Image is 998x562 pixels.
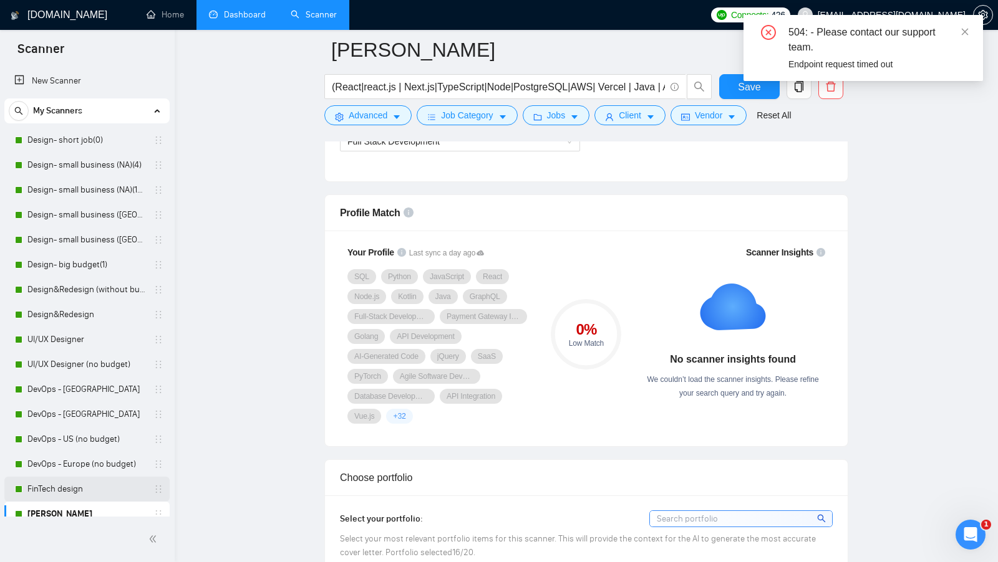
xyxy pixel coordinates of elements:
a: Design- short job(0) [27,128,146,153]
span: Advanced [349,108,387,122]
span: holder [153,360,163,369]
span: Job Category [441,108,493,122]
button: search [687,74,712,99]
span: holder [153,185,163,195]
div: Endpoint request timed out [788,57,968,71]
a: setting [973,10,993,20]
input: Scanner name... [331,34,823,65]
a: DevOps - Europe (no budget) [27,452,146,477]
a: Design- small business ([GEOGRAPHIC_DATA])(4) [27,227,146,252]
span: caret-down [392,112,401,121]
div: 504: - Please contact our support team. [788,25,968,55]
span: user [605,112,614,121]
span: holder [153,384,163,394]
span: info-circle [397,248,406,257]
span: holder [153,260,163,270]
span: PyTorch [354,371,381,381]
a: homeHome [147,9,184,20]
span: 1 [981,520,991,530]
span: close [961,27,969,36]
span: holder [153,310,163,320]
a: [PERSON_NAME] [27,502,146,526]
span: holder [153,434,163,444]
span: Scanner [7,40,74,66]
span: SQL [354,272,369,282]
input: Search portfolio [650,511,832,526]
span: caret-down [498,112,507,121]
a: Design- big budget(1) [27,252,146,277]
span: Node.js [354,292,379,302]
span: GraphQL [470,292,500,302]
span: Client [619,108,641,122]
span: holder [153,135,163,145]
a: DevOps - [GEOGRAPHIC_DATA] [27,402,146,427]
li: New Scanner [4,69,170,93]
span: Payment Gateway Integration [447,312,520,321]
button: folderJobscaret-down [523,105,590,125]
span: Golang [354,331,378,341]
span: AI-Generated Code [354,351,419,361]
span: Profile Match [340,207,400,218]
span: Vue.js [354,411,374,421]
span: info-circle [671,83,679,91]
button: settingAdvancedcaret-down [324,105,412,125]
span: info-circle [816,248,825,257]
span: user [801,11,810,19]
span: search [687,81,711,92]
button: idcardVendorcaret-down [671,105,747,125]
div: 0 % [551,322,621,337]
span: holder [153,285,163,295]
span: Full-Stack Development [354,312,428,321]
span: holder [153,459,163,469]
span: holder [153,210,163,220]
a: New Scanner [14,69,160,93]
a: DevOps - US (no budget) [27,427,146,452]
span: Database Development [354,391,428,401]
a: Design&Redesign (without budget) [27,277,146,302]
span: holder [153,335,163,345]
span: Last sync a day ago [409,247,484,259]
span: Scanner Insights [746,248,813,257]
span: API Integration [447,391,495,401]
a: Design&Redesign [27,302,146,327]
span: Your Profile [347,247,394,257]
span: caret-down [727,112,736,121]
button: search [9,101,29,121]
span: holder [153,409,163,419]
div: Low Match [551,340,621,347]
button: Save [719,74,780,99]
a: UI/UX Designer [27,327,146,352]
a: Design- small business (NA)(15$) [27,178,146,202]
span: idcard [681,112,690,121]
a: searchScanner [291,9,337,20]
span: setting [335,112,344,121]
input: Search Freelance Jobs... [332,79,665,95]
span: caret-down [570,112,579,121]
span: Agile Software Development [400,371,473,381]
strong: No scanner insights found [670,354,796,364]
span: info-circle [404,207,414,217]
span: My Scanners [33,98,82,123]
span: Save [738,79,760,95]
span: search [9,107,28,115]
a: UI/UX Designer (no budget) [27,352,146,377]
span: JavaScript [430,272,464,282]
span: 426 [771,8,785,22]
span: Vendor [695,108,722,122]
span: We couldn’t load the scanner insights. Please refine your search query and try again. [647,375,818,398]
span: holder [153,235,163,245]
img: upwork-logo.png [717,10,727,20]
a: DevOps - [GEOGRAPHIC_DATA] [27,377,146,402]
span: Select your most relevant portfolio items for this scanner. This will provide the context for the... [340,533,816,558]
span: Kotlin [398,292,416,302]
span: setting [974,10,992,20]
span: API Development [397,331,454,341]
a: FinTech design [27,477,146,502]
iframe: Intercom live chat [956,520,986,550]
span: holder [153,484,163,494]
span: Full Stack Development [347,136,440,146]
span: holder [153,509,163,519]
span: caret-down [646,112,655,121]
span: + 32 [393,411,405,421]
span: React [483,272,502,282]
